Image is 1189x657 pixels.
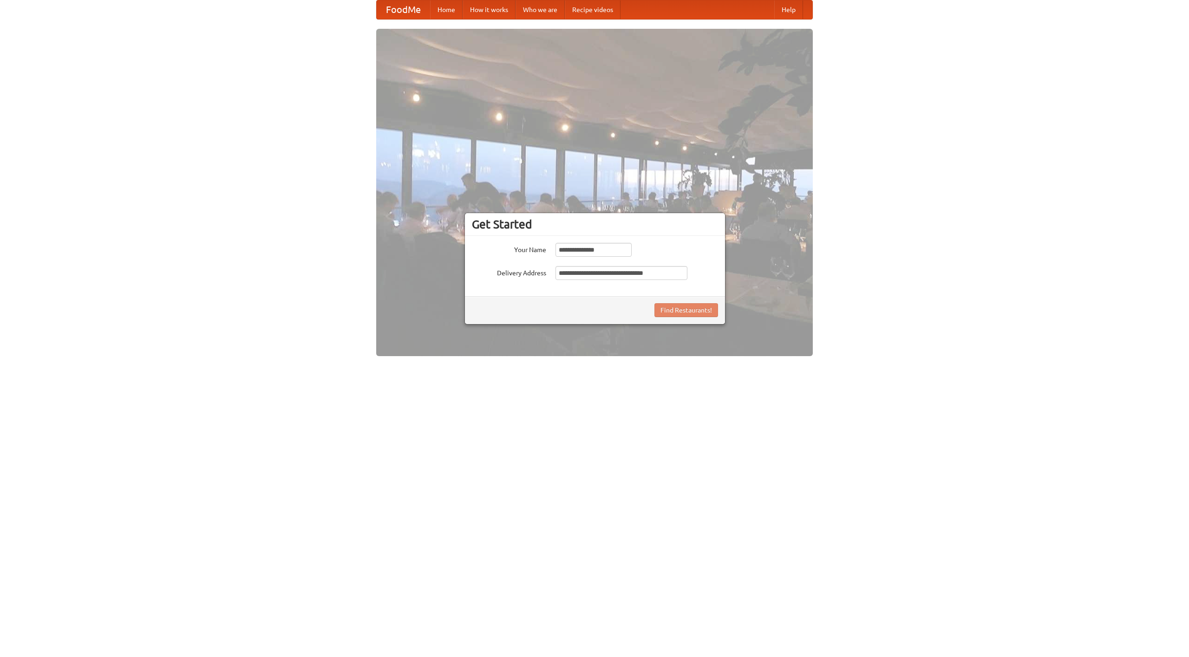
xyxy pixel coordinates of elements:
a: Help [774,0,803,19]
label: Your Name [472,243,546,254]
a: Recipe videos [565,0,621,19]
label: Delivery Address [472,266,546,278]
a: Who we are [516,0,565,19]
a: FoodMe [377,0,430,19]
button: Find Restaurants! [654,303,718,317]
h3: Get Started [472,217,718,231]
a: Home [430,0,463,19]
a: How it works [463,0,516,19]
